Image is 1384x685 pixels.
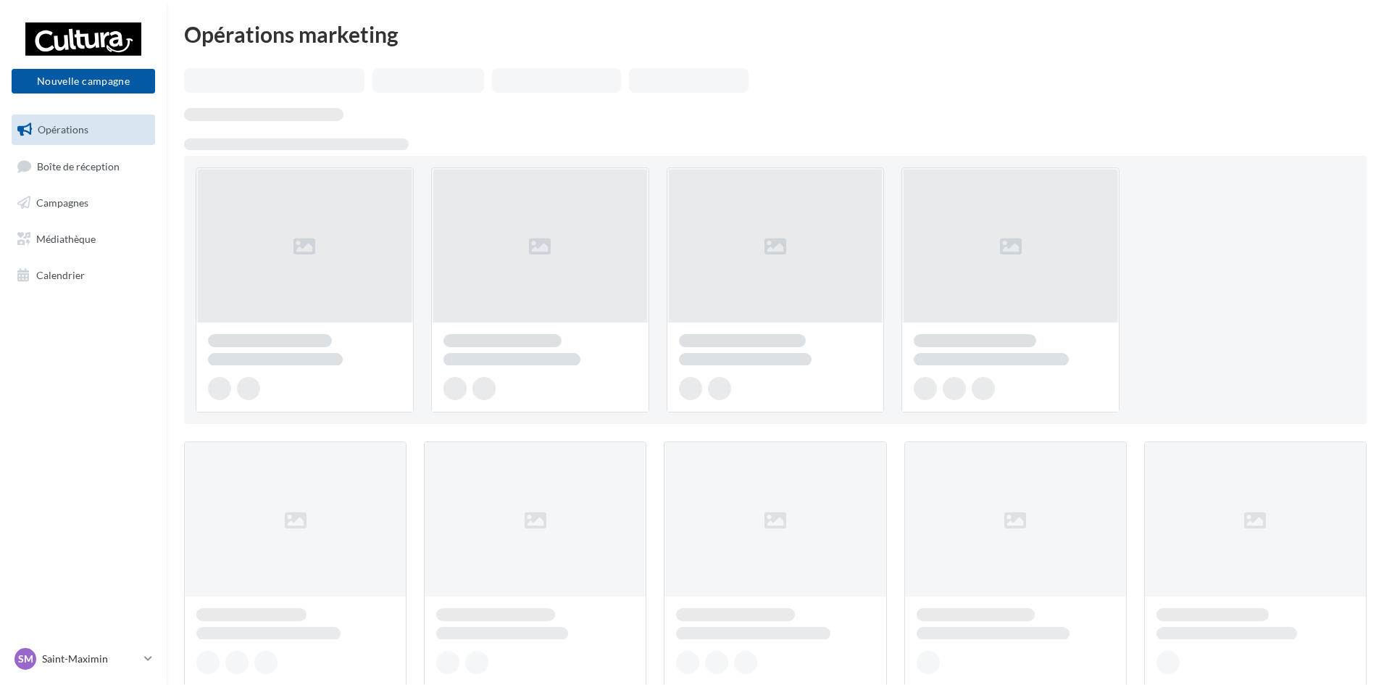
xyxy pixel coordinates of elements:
[42,652,138,666] p: Saint-Maximin
[36,196,88,209] span: Campagnes
[9,188,158,218] a: Campagnes
[37,159,120,172] span: Boîte de réception
[36,268,85,281] span: Calendrier
[12,69,155,94] button: Nouvelle campagne
[36,233,96,245] span: Médiathèque
[12,645,155,673] a: SM Saint-Maximin
[9,151,158,182] a: Boîte de réception
[9,115,158,145] a: Opérations
[18,652,33,666] span: SM
[184,23,1367,45] div: Opérations marketing
[38,123,88,136] span: Opérations
[9,260,158,291] a: Calendrier
[9,224,158,254] a: Médiathèque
